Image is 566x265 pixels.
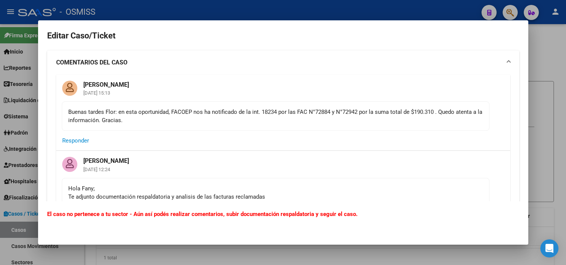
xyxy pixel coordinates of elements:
[68,184,483,201] div: Hola Fany; Te adjunto documentación respaldatoria y analisis de las facturas reclamadas
[77,167,135,172] mat-card-subtitle: [DATE] 12:24
[68,108,483,124] div: Buenas tardes Flor: en esta oportunidad, FACOEP nos ha notificado de la int. 18234 por las FAC N°...
[77,151,135,165] mat-card-title: [PERSON_NAME]
[47,51,519,75] mat-expansion-panel-header: COMENTARIOS DEL CASO
[77,90,135,95] mat-card-subtitle: [DATE] 15:13
[56,58,127,67] strong: COMENTARIOS DEL CASO
[47,211,357,218] b: El caso no pertenece a tu sector - Aún así podés realizar comentarios, subir documentación respal...
[62,134,89,147] button: Responder
[540,239,558,257] div: Open Intercom Messenger
[62,137,89,144] span: Responder
[77,75,135,89] mat-card-title: [PERSON_NAME]
[47,29,519,43] h2: Editar Caso/Ticket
